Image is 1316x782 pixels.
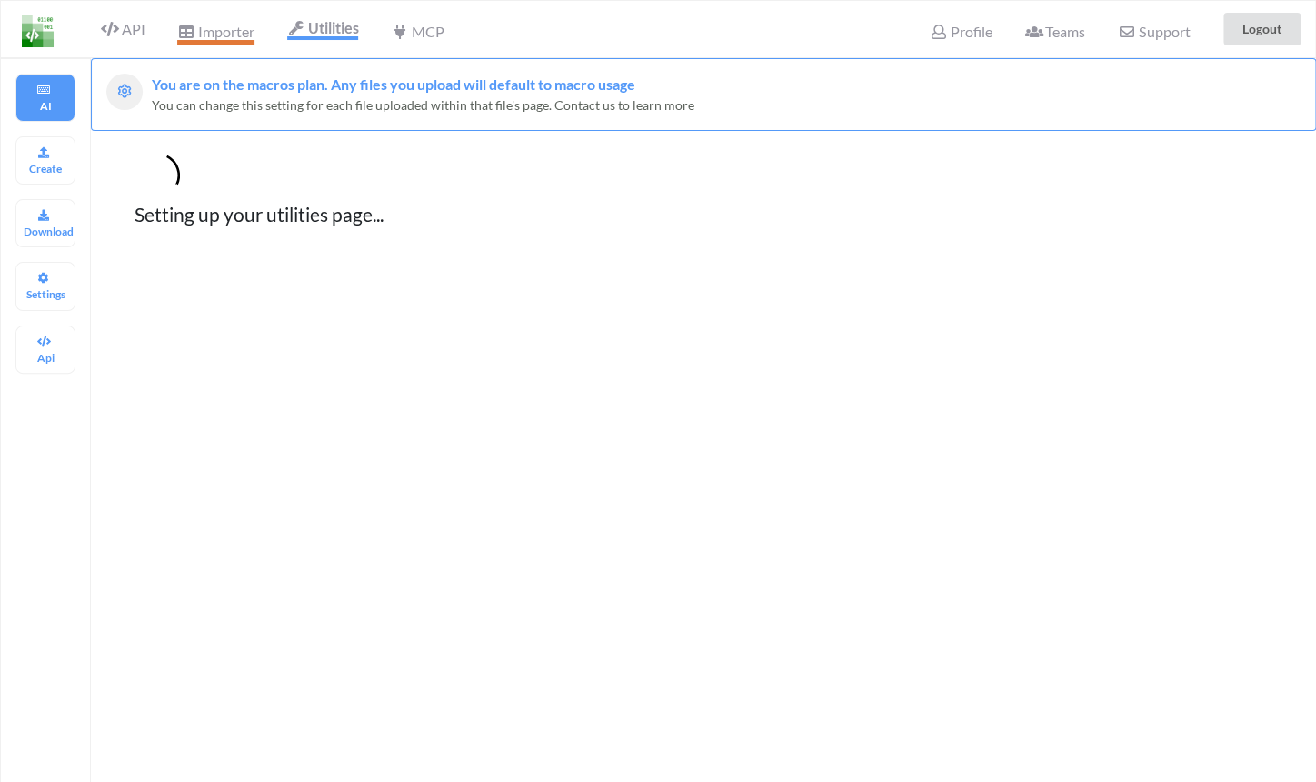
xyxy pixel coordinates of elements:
[101,20,145,37] span: API
[287,19,358,36] span: Utilities
[391,23,444,40] span: MCP
[1118,25,1190,39] span: Support
[152,75,635,93] span: You are on the macros plan. Any files you upload will default to macro usage
[930,23,992,40] span: Profile
[24,161,67,176] p: Create
[1223,13,1301,45] button: Logout
[1025,23,1085,40] span: Teams
[152,97,694,113] span: You can change this setting for each file uploaded within that file's page. Contact us to learn more
[135,203,1272,226] h4: Setting up your utilities page...
[24,350,67,366] p: Api
[24,286,67,302] p: Settings
[24,224,67,239] p: Download
[22,15,54,47] img: LogoIcon.png
[24,98,67,114] p: AI
[177,23,254,45] span: Importer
